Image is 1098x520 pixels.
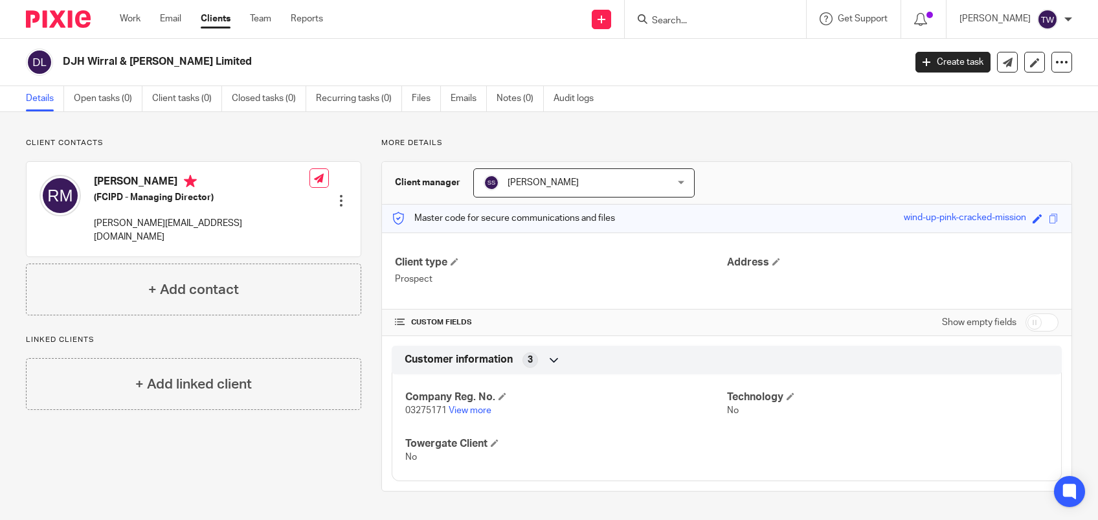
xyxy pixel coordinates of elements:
p: Master code for secure communications and files [392,212,615,225]
a: Emails [451,86,487,111]
p: Prospect [395,273,726,286]
img: svg%3E [39,175,81,216]
label: Show empty fields [942,316,1016,329]
a: Reports [291,12,323,25]
h4: Company Reg. No. [405,390,726,404]
img: svg%3E [26,49,53,76]
h4: [PERSON_NAME] [94,175,309,191]
a: Notes (0) [497,86,544,111]
a: Create task [915,52,991,73]
h4: + Add contact [148,280,239,300]
a: Recurring tasks (0) [316,86,402,111]
a: Team [250,12,271,25]
h4: Technology [727,390,1048,404]
span: No [405,453,417,462]
a: Audit logs [554,86,603,111]
h4: Towergate Client [405,437,726,451]
a: Details [26,86,64,111]
a: Email [160,12,181,25]
img: svg%3E [1037,9,1058,30]
input: Search [651,16,767,27]
p: More details [381,138,1072,148]
p: [PERSON_NAME][EMAIL_ADDRESS][DOMAIN_NAME] [94,217,309,243]
p: Client contacts [26,138,361,148]
a: Client tasks (0) [152,86,222,111]
h4: + Add linked client [135,374,252,394]
span: No [727,406,739,415]
img: Pixie [26,10,91,28]
h4: Client type [395,256,726,269]
a: Clients [201,12,230,25]
h5: (FCIPD - Managing Director) [94,191,309,204]
a: View more [449,406,491,415]
a: Work [120,12,140,25]
div: wind-up-pink-cracked-mission [904,211,1026,226]
p: Linked clients [26,335,361,345]
h4: CUSTOM FIELDS [395,317,726,328]
span: Customer information [405,353,513,367]
i: Primary [184,175,197,188]
img: svg%3E [484,175,499,190]
a: Closed tasks (0) [232,86,306,111]
h2: DJH Wirral & [PERSON_NAME] Limited [63,55,730,69]
span: 3 [528,354,533,367]
span: [PERSON_NAME] [508,178,579,187]
a: Files [412,86,441,111]
h3: Client manager [395,176,460,189]
p: [PERSON_NAME] [959,12,1031,25]
span: 03275171 [405,406,447,415]
h4: Address [727,256,1059,269]
span: Get Support [838,14,888,23]
a: Open tasks (0) [74,86,142,111]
